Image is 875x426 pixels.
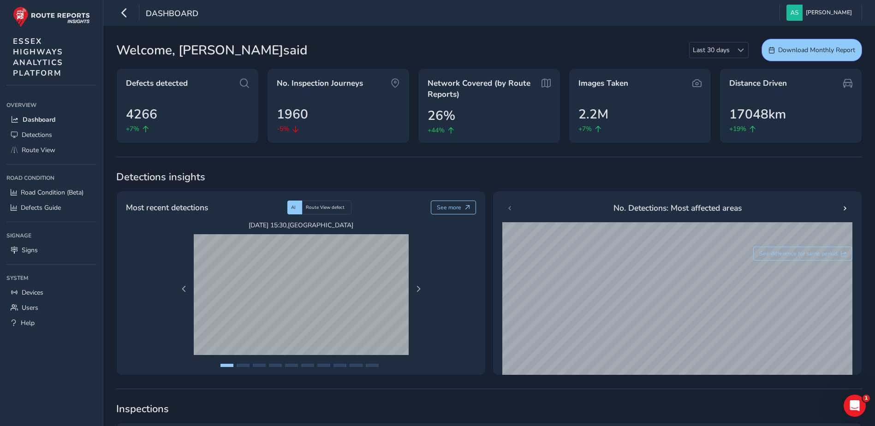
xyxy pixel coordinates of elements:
span: Download Monthly Report [778,46,855,54]
span: Most recent detections [126,201,208,213]
span: Defects detected [126,78,188,89]
a: Users [6,300,96,315]
span: AI [291,204,296,211]
span: Inspections [116,402,862,416]
img: rr logo [13,6,90,27]
button: Page 10 [366,364,379,367]
span: 26% [428,106,455,125]
span: No. Inspection Journeys [277,78,363,89]
img: diamond-layout [786,5,803,21]
a: Dashboard [6,112,96,127]
span: +19% [729,124,746,134]
button: Page 4 [269,364,282,367]
span: Last 30 days [690,42,733,58]
span: Road Condition (Beta) [21,188,83,197]
button: See difference for same period [753,247,853,260]
span: Route View defect [306,204,345,211]
span: ESSEX HIGHWAYS ANALYTICS PLATFORM [13,36,63,78]
button: Page 6 [301,364,314,367]
a: Help [6,315,96,331]
span: +7% [578,124,592,134]
a: Defects Guide [6,200,96,215]
div: Road Condition [6,171,96,185]
button: Page 1 [220,364,233,367]
span: See difference for same period [759,250,838,257]
span: Images Taken [578,78,628,89]
span: Dashboard [146,8,198,21]
a: Detections [6,127,96,142]
span: Defects Guide [21,203,61,212]
div: Overview [6,98,96,112]
span: See more [437,204,461,211]
span: Devices [22,288,43,297]
span: Detections insights [116,170,862,184]
button: Page 7 [317,364,330,367]
div: Signage [6,229,96,243]
span: -5% [277,124,289,134]
button: Next Page [412,283,425,296]
span: Route View [22,146,55,154]
button: Page 3 [253,364,266,367]
span: Signs [22,246,38,254]
span: 2.2M [578,105,608,124]
span: Welcome, [PERSON_NAME]said [116,41,308,60]
span: 4266 [126,105,157,124]
span: Users [22,303,38,312]
span: Distance Driven [729,78,787,89]
button: Download Monthly Report [762,39,862,61]
span: [DATE] 15:30 , [GEOGRAPHIC_DATA] [194,221,409,230]
button: Page 5 [285,364,298,367]
span: 1 [863,395,870,402]
span: Help [21,319,35,327]
span: 17048km [729,105,786,124]
a: Devices [6,285,96,300]
span: Network Covered (by Route Reports) [428,78,538,100]
div: Route View defect [302,201,351,214]
span: [PERSON_NAME] [806,5,852,21]
span: Dashboard [23,115,55,124]
div: AI [287,201,302,214]
div: System [6,271,96,285]
span: Detections [22,130,52,139]
button: [PERSON_NAME] [786,5,855,21]
button: Page 8 [333,364,346,367]
span: +7% [126,124,139,134]
a: Signs [6,243,96,258]
button: Page 2 [237,364,250,367]
a: Road Condition (Beta) [6,185,96,200]
span: 1960 [277,105,308,124]
span: No. Detections: Most affected areas [613,202,742,214]
button: See more [431,201,476,214]
span: +44% [428,125,445,135]
a: Route View [6,142,96,158]
iframe: Intercom live chat [844,395,866,417]
button: Page 9 [350,364,363,367]
button: Previous Page [178,283,190,296]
